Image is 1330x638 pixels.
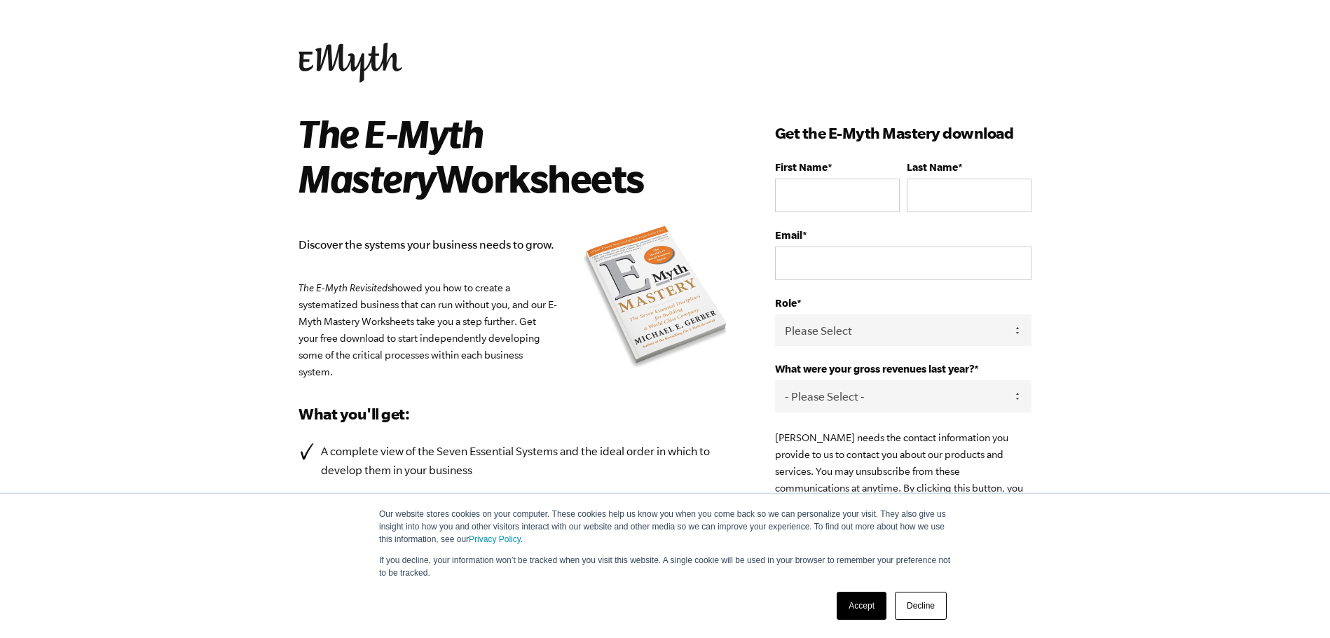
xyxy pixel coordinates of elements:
p: Discover the systems your business needs to grow. [299,235,733,254]
span: First Name [775,161,828,173]
h2: Worksheets [299,111,713,200]
span: Email [775,229,802,241]
p: If you decline, your information won’t be tracked when you visit this website. A single cookie wi... [379,554,951,579]
i: The E-Myth Mastery [299,111,483,200]
span: Last Name [907,161,958,173]
h3: What you'll get: [299,403,733,425]
img: emyth mastery book summary [579,223,733,374]
a: Privacy Policy [469,534,521,544]
p: showed you how to create a systematized business that can run without you, and our E-Myth Mastery... [299,279,733,380]
img: EMyth [299,43,402,83]
h3: Get the E-Myth Mastery download [775,122,1031,144]
span: What were your gross revenues last year? [775,363,974,375]
span: Role [775,297,797,309]
p: A complete view of the Seven Essential Systems and the ideal order in which to develop them in yo... [321,442,733,480]
em: The E-Myth Revisited [299,282,388,293]
a: Accept [837,592,886,620]
p: [PERSON_NAME] needs the contact information you provide to us to contact you about our products a... [775,429,1031,513]
a: Decline [895,592,947,620]
p: Our website stores cookies on your computer. These cookies help us know you when you come back so... [379,508,951,546]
